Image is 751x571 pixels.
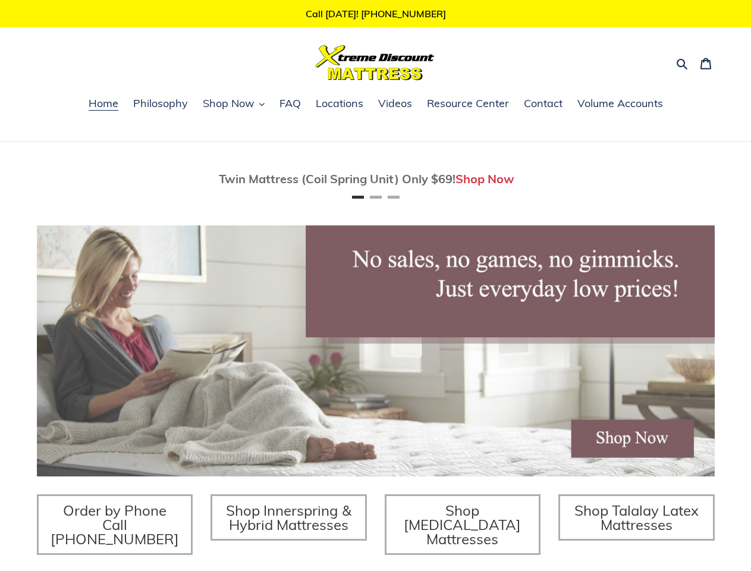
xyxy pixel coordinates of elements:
[518,95,568,113] a: Contact
[226,501,351,534] span: Shop Innerspring & Hybrid Mattresses
[51,501,179,548] span: Order by Phone Call [PHONE_NUMBER]
[37,494,193,555] a: Order by Phone Call [PHONE_NUMBER]
[558,494,715,541] a: Shop Talalay Latex Mattresses
[574,501,699,534] span: Shop Talalay Latex Mattresses
[385,494,541,555] a: Shop [MEDICAL_DATA] Mattresses
[421,95,515,113] a: Resource Center
[404,501,521,548] span: Shop [MEDICAL_DATA] Mattresses
[210,494,367,541] a: Shop Innerspring & Hybrid Mattresses
[279,96,301,111] span: FAQ
[197,95,271,113] button: Shop Now
[310,95,369,113] a: Locations
[455,171,514,186] a: Shop Now
[427,96,509,111] span: Resource Center
[133,96,188,111] span: Philosophy
[274,95,307,113] a: FAQ
[372,95,418,113] a: Videos
[577,96,663,111] span: Volume Accounts
[352,196,364,199] button: Page 1
[203,96,254,111] span: Shop Now
[378,96,412,111] span: Videos
[83,95,124,113] a: Home
[571,95,669,113] a: Volume Accounts
[37,225,715,476] img: herobannermay2022-1652879215306_1200x.jpg
[219,171,455,186] span: Twin Mattress (Coil Spring Unit) Only $69!
[316,96,363,111] span: Locations
[370,196,382,199] button: Page 2
[316,45,435,80] img: Xtreme Discount Mattress
[89,96,118,111] span: Home
[524,96,563,111] span: Contact
[127,95,194,113] a: Philosophy
[388,196,400,199] button: Page 3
